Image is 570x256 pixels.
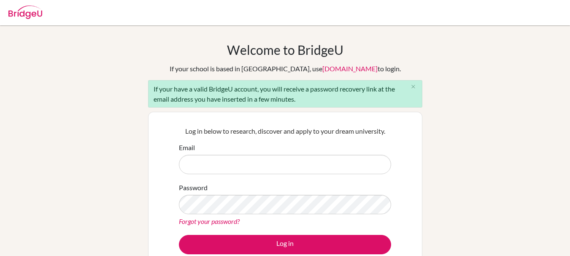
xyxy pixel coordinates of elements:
[179,183,208,193] label: Password
[179,126,391,136] p: Log in below to research, discover and apply to your dream university.
[179,143,195,153] label: Email
[8,5,42,19] img: Bridge-U
[410,84,416,90] i: close
[170,64,401,74] div: If your school is based in [GEOGRAPHIC_DATA], use to login.
[179,217,240,225] a: Forgot your password?
[405,81,422,93] button: Close
[227,42,343,57] h1: Welcome to BridgeU
[179,235,391,254] button: Log in
[148,80,422,108] div: If your have a valid BridgeU account, you will receive a password recovery link at the email addr...
[322,65,378,73] a: [DOMAIN_NAME]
